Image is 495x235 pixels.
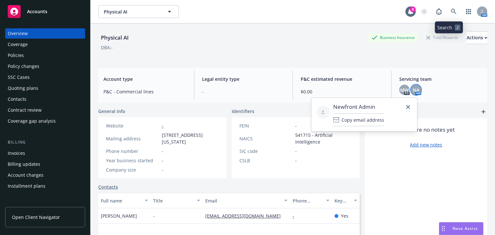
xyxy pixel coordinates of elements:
[5,105,85,115] a: Contract review
[295,148,297,155] span: -
[432,5,445,18] a: Report a Bug
[153,197,193,204] div: Title
[398,126,455,134] span: There are no notes yet
[290,193,332,208] button: Phone number
[8,159,40,169] div: Billing updates
[5,39,85,50] a: Coverage
[413,87,419,93] span: NA
[8,148,25,158] div: Invoices
[5,170,85,180] a: Account charges
[342,117,384,123] span: Copy email address
[447,5,460,18] a: Search
[98,183,118,190] a: Contacts
[480,108,487,116] a: add
[106,135,159,142] div: Mailing address
[5,159,85,169] a: Billing updates
[295,132,352,145] span: 541715 - Artificial Intelligence
[8,61,39,71] div: Policy changes
[202,76,285,82] span: Legal entity type
[98,193,150,208] button: Full name
[106,157,159,164] div: Year business started
[5,139,85,146] div: Billing
[8,28,28,39] div: Overview
[98,108,125,115] span: General info
[293,213,299,219] a: -
[162,157,163,164] span: -
[335,197,350,204] div: Key contact
[103,88,186,95] span: P&C - Commercial lines
[404,103,412,111] a: close
[106,122,159,129] div: Website
[162,148,163,155] span: -
[410,6,416,12] div: 8
[439,222,483,235] button: Nova Assist
[467,32,487,44] div: Actions
[203,193,290,208] button: Email
[452,226,478,231] span: Nova Assist
[153,212,155,219] span: -
[106,148,159,155] div: Phone number
[101,212,137,219] span: [PERSON_NAME]
[332,193,360,208] button: Key contact
[162,166,163,173] span: -
[5,50,85,61] a: Policies
[5,61,85,71] a: Policy changes
[301,88,383,95] span: $0.00
[467,31,487,44] button: Actions
[5,116,85,126] a: Coverage gap analysis
[239,148,293,155] div: SIC code
[27,9,47,14] span: Accounts
[239,157,293,164] div: CSLB
[202,88,285,95] span: -
[8,181,45,191] div: Installment plans
[232,108,254,115] span: Identifiers
[418,5,431,18] a: Start snowing
[104,8,160,15] span: Physical AI
[8,105,42,115] div: Contract review
[205,197,280,204] div: Email
[150,193,203,208] button: Title
[162,132,219,145] span: [STREET_ADDRESS][US_STATE]
[399,76,482,82] span: Servicing team
[5,83,85,93] a: Quoting plans
[8,50,24,61] div: Policies
[239,122,293,129] div: FEIN
[8,116,56,126] div: Coverage gap analysis
[239,135,293,142] div: NAICS
[5,28,85,39] a: Overview
[98,33,131,42] div: Physical AI
[103,76,186,82] span: Account type
[333,103,384,111] span: Newfront Admin
[5,72,85,82] a: SSC Cases
[5,94,85,104] a: Contacts
[293,197,322,204] div: Phone number
[341,212,348,219] span: Yes
[400,87,409,93] span: MW
[295,157,297,164] span: -
[8,170,44,180] div: Account charges
[8,94,26,104] div: Contacts
[5,3,85,21] a: Accounts
[368,33,418,42] div: Business Insurance
[162,123,163,129] a: -
[98,5,179,18] button: Physical AI
[423,33,461,42] div: Total Rewards
[8,72,30,82] div: SSC Cases
[8,83,38,93] div: Quoting plans
[439,222,447,235] div: Drag to move
[205,213,286,219] a: [EMAIL_ADDRESS][DOMAIN_NAME]
[410,141,442,148] a: Add new notes
[333,113,384,126] button: Copy email address
[101,197,141,204] div: Full name
[5,148,85,158] a: Invoices
[295,122,297,129] span: -
[12,214,60,221] span: Open Client Navigator
[462,5,475,18] a: Switch app
[5,181,85,191] a: Installment plans
[301,76,383,82] span: P&C estimated revenue
[106,166,159,173] div: Company size
[101,44,113,51] div: DBA: -
[8,39,28,50] div: Coverage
